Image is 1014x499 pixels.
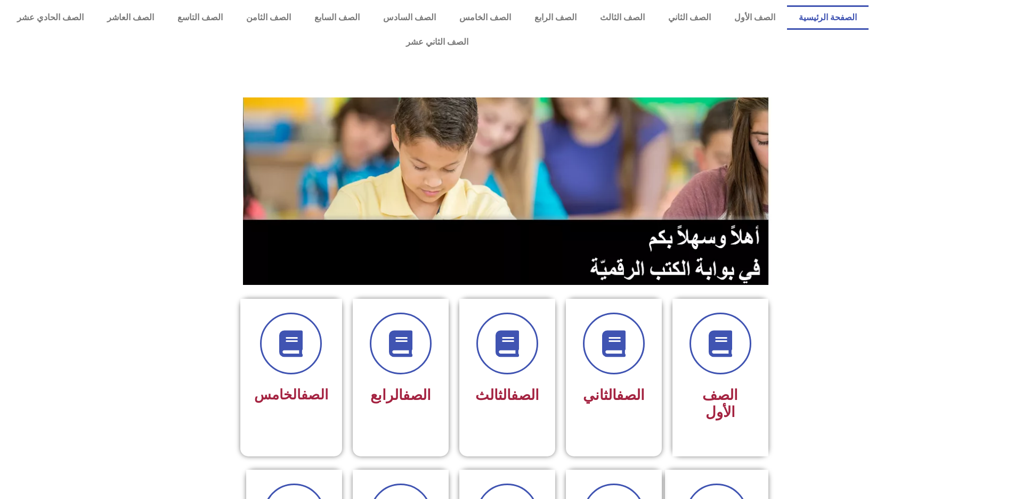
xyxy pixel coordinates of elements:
[475,387,539,404] span: الثالث
[588,5,656,30] a: الصف الثالث
[303,5,371,30] a: الصف السابع
[95,5,166,30] a: الصف العاشر
[403,387,431,404] a: الصف
[448,5,523,30] a: الصف الخامس
[523,5,588,30] a: الصف الرابع
[5,30,869,54] a: الصف الثاني عشر
[583,387,645,404] span: الثاني
[5,5,95,30] a: الصف الحادي عشر
[254,387,328,403] span: الخامس
[723,5,787,30] a: الصف الأول
[702,387,738,421] span: الصف الأول
[301,387,328,403] a: الصف
[371,5,448,30] a: الصف السادس
[166,5,234,30] a: الصف التاسع
[656,5,723,30] a: الصف الثاني
[787,5,869,30] a: الصفحة الرئيسية
[370,387,431,404] span: الرابع
[616,387,645,404] a: الصف
[511,387,539,404] a: الصف
[234,5,303,30] a: الصف الثامن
